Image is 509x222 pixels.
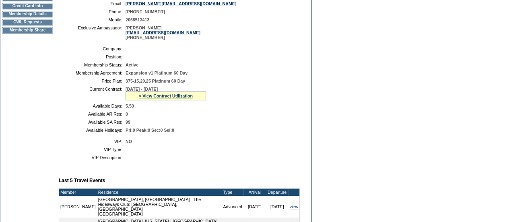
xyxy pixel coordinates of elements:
[62,54,122,59] td: Position:
[126,87,158,91] span: [DATE] - [DATE]
[62,104,122,108] td: Available Days:
[62,25,122,40] td: Exclusive Ambassador:
[59,189,97,196] td: Member
[59,196,97,218] td: [PERSON_NAME]
[126,104,134,108] span: 5.50
[126,120,130,124] span: 99
[62,139,122,144] td: VIP:
[62,71,122,75] td: Membership Agreement:
[126,30,200,35] a: [EMAIL_ADDRESS][DOMAIN_NAME]
[266,196,289,218] td: [DATE]
[2,11,53,17] td: Membership Details
[126,1,236,6] a: [PERSON_NAME][EMAIL_ADDRESS][DOMAIN_NAME]
[126,139,132,144] span: NO
[243,196,266,218] td: [DATE]
[62,128,122,133] td: Available Holidays:
[266,189,289,196] td: Departure
[62,112,122,116] td: Available AR Res:
[126,128,174,133] span: Pri:0 Peak:0 Sec:0 Sel:0
[62,62,122,67] td: Membership Status:
[62,1,122,6] td: Email:
[2,3,53,9] td: Credit Card Info
[62,17,122,22] td: Mobile:
[62,147,122,152] td: VIP Type:
[62,155,122,160] td: VIP Description:
[126,25,200,40] span: [PERSON_NAME] [PHONE_NUMBER]
[126,112,128,116] span: 0
[126,17,149,22] span: 2068513413
[2,27,53,33] td: Membership Share
[62,46,122,51] td: Company:
[97,196,222,218] td: [GEOGRAPHIC_DATA], [GEOGRAPHIC_DATA] - The Hideaways Club: [GEOGRAPHIC_DATA], [GEOGRAPHIC_DATA] [...
[59,178,105,183] b: Last 5 Travel Events
[126,9,165,14] span: [PHONE_NUMBER]
[62,87,122,100] td: Current Contract:
[62,79,122,83] td: Price Plan:
[243,189,266,196] td: Arrival
[2,19,53,25] td: CWL Requests
[62,120,122,124] td: Available SA Res:
[139,93,193,98] a: » View Contract Utilization
[126,79,185,83] span: 375-15,20,25 Platinum 60 Day
[62,9,122,14] td: Phone:
[97,189,222,196] td: Residence
[126,62,138,67] span: Active
[222,189,243,196] td: Type
[126,71,188,75] span: Expansion v1 Platinum 60 Day
[222,196,243,218] td: Advanced
[290,204,298,209] a: view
